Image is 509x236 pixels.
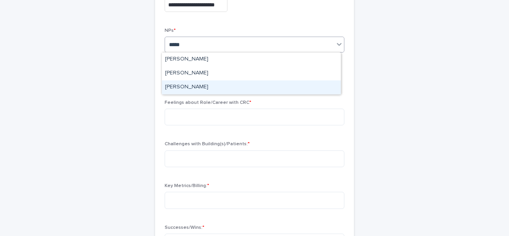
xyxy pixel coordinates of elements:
[165,28,176,33] span: NPs
[165,100,251,105] span: Feelings about Role/Career with CRC
[165,225,204,230] span: Successes/Wins:
[162,66,341,80] div: Emily Shockley
[165,142,250,146] span: Challenges with Building(s)/Patients:
[162,80,341,94] div: Emily Wilson
[162,53,341,66] div: Emily Gilman
[165,183,209,188] span: Key Metrics/Billing:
